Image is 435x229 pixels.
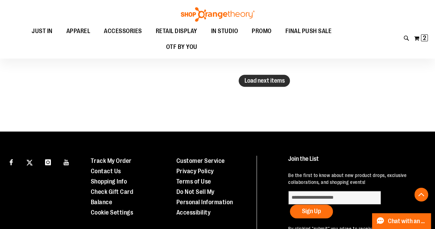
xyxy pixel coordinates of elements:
[42,156,54,168] a: Visit our Instagram page
[288,156,423,168] h4: Join the List
[372,213,431,229] button: Chat with an Expert
[176,209,211,216] a: Accessibility
[288,172,423,186] p: Be the first to know about new product drops, exclusive collaborations, and shopping events!
[288,191,381,205] input: enter email
[104,23,142,39] span: ACCESSORIES
[5,156,17,168] a: Visit our Facebook page
[91,178,127,185] a: Shopping Info
[91,188,133,206] a: Check Gift Card Balance
[176,188,233,206] a: Do Not Sell My Personal Information
[176,157,225,164] a: Customer Service
[423,34,426,41] span: 2
[156,23,197,39] span: RETAIL DISPLAY
[176,178,211,185] a: Terms of Use
[414,188,428,201] button: Back To Top
[91,209,133,216] a: Cookie Settings
[239,75,290,87] button: Load next items
[26,159,33,166] img: Twitter
[252,23,272,39] span: PROMO
[61,156,73,168] a: Visit our Youtube page
[244,77,284,84] span: Load next items
[388,218,427,225] span: Chat with an Expert
[285,23,332,39] span: FINAL PUSH SALE
[302,208,321,215] span: Sign Up
[211,23,238,39] span: IN STUDIO
[91,157,132,164] a: Track My Order
[91,168,121,175] a: Contact Us
[176,168,214,175] a: Privacy Policy
[24,156,36,168] a: Visit our X page
[32,23,53,39] span: JUST IN
[66,23,90,39] span: APPAREL
[290,205,333,218] button: Sign Up
[180,7,255,22] img: Shop Orangetheory
[166,39,197,55] span: OTF BY YOU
